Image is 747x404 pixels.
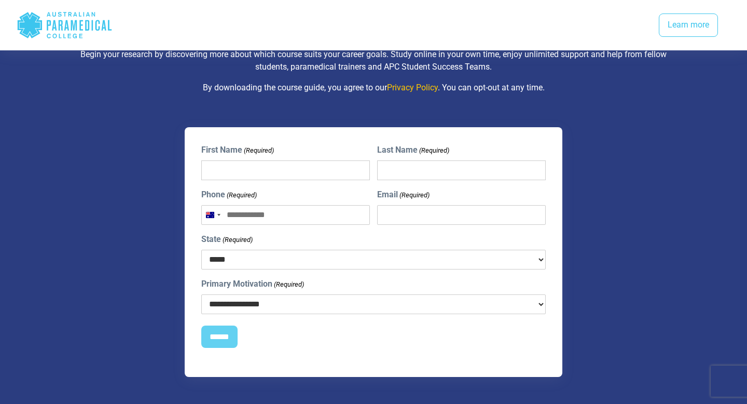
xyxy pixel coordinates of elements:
label: Primary Motivation [201,278,304,290]
span: (Required) [222,235,253,245]
span: (Required) [418,145,449,156]
span: (Required) [398,190,430,200]
label: Last Name [377,144,449,156]
p: By downloading the course guide, you agree to our . You can opt-out at any time. [70,82,677,94]
span: (Required) [273,279,305,290]
button: Selected country [202,206,224,224]
a: Learn more [659,14,718,37]
label: First Name [201,144,274,156]
p: Begin your research by discovering more about which course suits your career goals. Study online ... [70,48,677,73]
label: State [201,233,253,246]
div: Australian Paramedical College [17,8,113,42]
label: Email [377,188,430,201]
span: (Required) [243,145,274,156]
span: (Required) [226,190,257,200]
a: Privacy Policy [387,83,438,92]
label: Phone [201,188,257,201]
